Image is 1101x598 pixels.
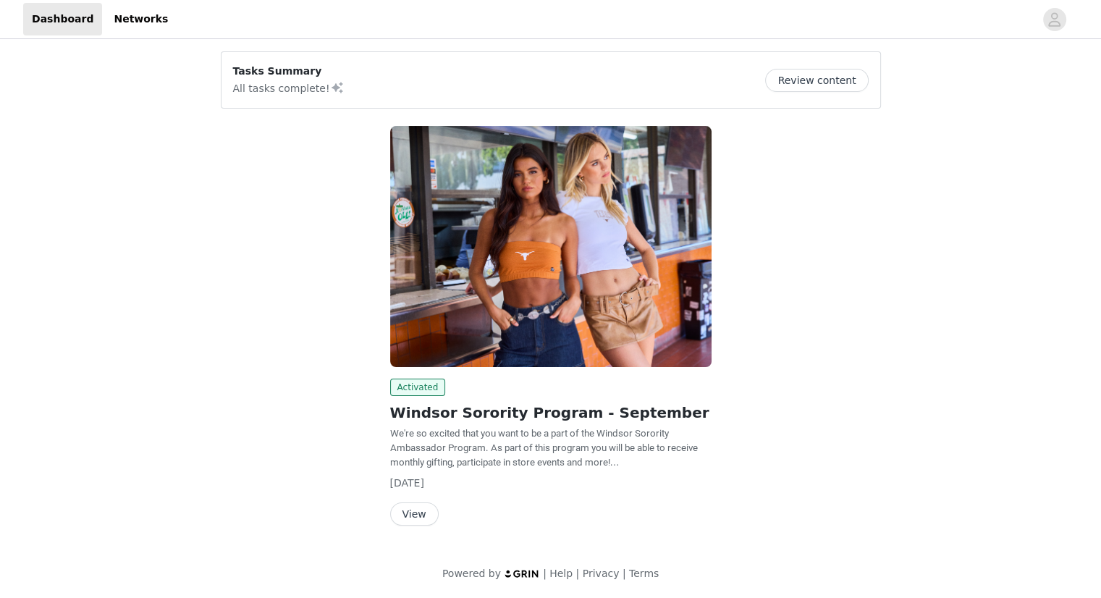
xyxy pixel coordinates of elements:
[390,502,439,526] button: View
[233,79,345,96] p: All tasks complete!
[765,69,868,92] button: Review content
[233,64,345,79] p: Tasks Summary
[105,3,177,35] a: Networks
[504,569,540,578] img: logo
[543,568,547,579] span: |
[390,509,439,520] a: View
[390,477,424,489] span: [DATE]
[442,568,501,579] span: Powered by
[623,568,626,579] span: |
[23,3,102,35] a: Dashboard
[390,402,712,424] h2: Windsor Sorority Program - September
[390,379,446,396] span: Activated
[1047,8,1061,31] div: avatar
[583,568,620,579] a: Privacy
[575,568,579,579] span: |
[549,568,573,579] a: Help
[390,126,712,367] img: Windsor
[629,568,659,579] a: Terms
[390,428,698,468] span: We're so excited that you want to be a part of the Windsor Sorority Ambassador Program. As part o...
